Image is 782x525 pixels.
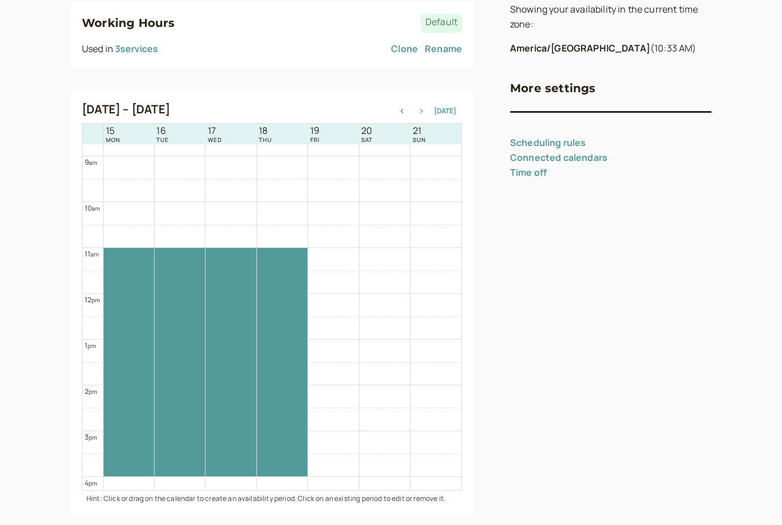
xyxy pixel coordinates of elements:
div: 2 [85,386,97,397]
div: 11:00 AM – 4:00 PM recurr. [206,248,256,476]
span: pm [88,342,96,350]
p: Showing your availability in the current time zone: [510,2,712,32]
h3: More settings [510,79,596,97]
span: am [92,204,100,212]
div: Hint: Click or drag on the calendar to create an availability period. Click on an existing period... [82,491,462,504]
span: SUN [413,136,426,143]
span: THU [259,136,272,143]
div: 10 [85,203,100,214]
span: Default [421,14,462,32]
a: September 16, 2025 [154,124,171,144]
span: 20 [361,125,373,136]
span: 21 [413,125,426,136]
div: 11:00 AM – 4:00 PM recurr. [257,248,307,476]
a: Scheduling rules [510,136,586,149]
div: 1 [85,340,96,351]
button: [DATE] [434,107,456,115]
span: SAT [361,136,373,143]
span: 17 [208,125,222,136]
div: 11 [85,248,99,259]
span: 16 [156,125,169,136]
a: September 19, 2025 [308,124,322,144]
a: Clone [391,42,418,57]
a: September 18, 2025 [256,124,274,144]
a: Rename [425,42,462,57]
h3: Working Hours [82,14,175,32]
span: WED [208,136,222,143]
span: pm [89,433,97,441]
span: MON [106,136,120,143]
span: pm [89,388,97,396]
b: America/[GEOGRAPHIC_DATA] [510,42,650,54]
div: 11:00 AM – 4:00 PM recurr. [104,248,154,476]
a: Time off [510,166,547,179]
h2: [DATE] – [DATE] [82,102,170,116]
div: 12 [85,294,100,305]
a: September 21, 2025 [410,124,428,144]
a: September 20, 2025 [359,124,375,144]
div: 3 [85,432,97,443]
div: 9 [85,157,97,168]
span: 15 [106,125,120,136]
a: Connected calendars [510,151,607,164]
span: 18 [259,125,272,136]
div: 4 [85,477,97,488]
span: 19 [310,125,319,136]
iframe: Chat Widget [725,470,782,525]
button: 3services [115,44,158,54]
a: September 17, 2025 [206,124,224,144]
div: 11:00 AM – 4:00 PM recurr. [155,248,205,476]
a: September 15, 2025 [104,124,123,144]
span: FRI [310,136,319,143]
span: pm [89,479,97,487]
div: Used in [82,42,158,57]
span: am [89,159,97,167]
span: TUE [156,136,169,143]
span: pm [92,296,100,304]
span: am [90,250,98,258]
p: ( 10:33 AM ) [510,41,712,56]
